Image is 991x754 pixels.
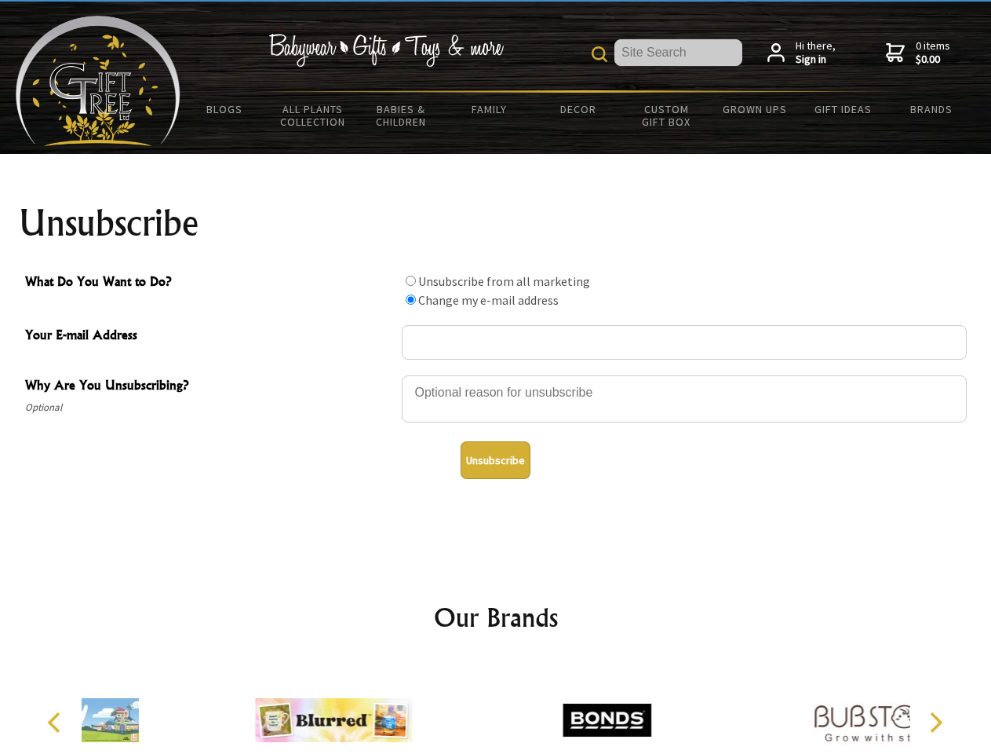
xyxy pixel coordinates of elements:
strong: $0.00 [916,53,950,67]
button: Previous [39,705,74,740]
button: Next [918,705,953,740]
strong: Sign in [796,53,836,67]
span: Why Are You Unsubscribing? [25,375,394,398]
a: Brands [887,93,976,126]
img: Babywear - Gifts - Toys & more [268,34,504,67]
textarea: Why Are You Unsubscribing? [402,375,967,423]
span: Your E-mail Address [25,325,394,348]
span: 0 items [916,38,950,67]
a: Babies & Children [357,93,446,138]
input: What Do You Want to Do? [406,295,416,305]
a: 0 items$0.00 [886,39,950,67]
span: Hi there, [796,39,836,67]
a: Grown Ups [710,93,799,126]
a: All Plants Collection [269,93,358,138]
label: Change my e-mail address [418,292,559,308]
label: Unsubscribe from all marketing [418,273,590,289]
span: Optional [25,398,394,417]
a: BLOGS [180,93,269,126]
a: Gift Ideas [799,93,887,126]
h1: Unsubscribe [19,204,973,242]
a: Decor [534,93,622,126]
img: Babyware - Gifts - Toys and more... [16,16,180,146]
h2: Our Brands [31,598,960,636]
button: Unsubscribe [461,441,530,479]
input: What Do You Want to Do? [406,276,416,286]
a: Hi there,Sign in [767,39,836,67]
a: Custom Gift Box [622,93,711,138]
input: Site Search [614,39,742,66]
input: Your E-mail Address [402,325,967,360]
span: What Do You Want to Do? [25,272,394,295]
a: Family [446,93,534,126]
img: product search [592,46,607,62]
